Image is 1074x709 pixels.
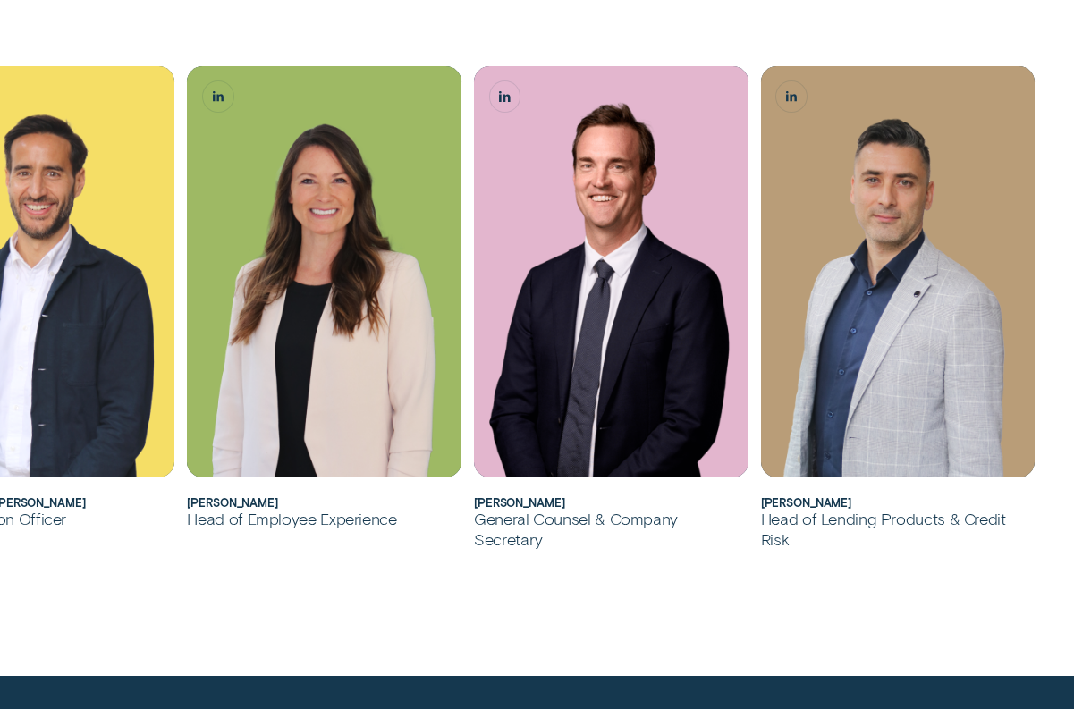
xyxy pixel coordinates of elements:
[474,509,748,550] div: General Counsel & Company Secretary
[761,509,1036,550] div: Head of Lending Products & Credit Risk
[474,66,748,477] img: David King
[761,496,1036,510] h2: Alexandre Maizy
[490,81,520,112] a: David King, General Counsel & Company Secretary LinkedIn button
[203,81,233,112] a: Kate Renner, Head of Employee Experience LinkedIn button
[187,496,461,510] h2: Kate Renner
[761,66,1036,477] img: Alexandre Maizy
[761,66,1036,477] div: Alexandre Maizy, Head of Lending Products & Credit Risk
[187,66,461,477] div: Kate Renner, Head of Employee Experience
[474,66,748,477] div: David King, General Counsel & Company Secretary
[187,66,461,477] img: Kate Renner
[474,496,748,510] h2: David King
[187,509,461,529] div: Head of Employee Experience
[776,81,807,112] a: Alexandre Maizy, Head of Lending Products & Credit Risk LinkedIn button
